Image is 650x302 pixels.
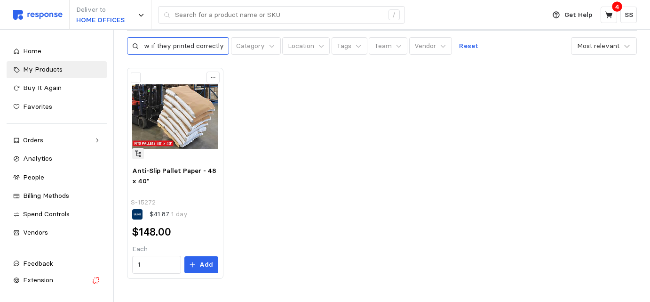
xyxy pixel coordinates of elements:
span: Billing Methods [23,191,69,200]
span: Feedback [23,259,53,268]
a: Orders [7,132,107,149]
span: Analytics [23,154,52,163]
p: $41.87 [150,209,188,220]
span: Spend Controls [23,210,70,218]
span: Anti-Slip Pallet Paper - 48 x 40" [132,166,216,185]
p: Get Help [564,10,592,20]
div: / [388,9,400,21]
p: S-15272 [131,197,156,208]
p: Tags [337,41,351,51]
button: Feedback [7,255,107,272]
button: Reset [453,37,484,55]
img: S-15272_txt_USEng [132,73,218,160]
a: Billing Methods [7,188,107,204]
a: Analytics [7,150,107,167]
button: Tags [332,37,367,55]
h2: $148.00 [132,225,171,239]
p: Vendor [414,41,436,51]
a: My Products [7,61,107,78]
button: Get Help [547,6,598,24]
p: Team [374,41,392,51]
input: Search for a product name or SKU [175,7,383,24]
span: 1 day [169,210,188,218]
div: Orders [23,135,90,146]
p: Location [288,41,314,51]
span: Home [23,47,41,55]
button: Location [282,37,330,55]
p: Deliver to [76,5,125,15]
button: Category [231,37,281,55]
button: Team [369,37,407,55]
a: People [7,169,107,186]
button: Extension [7,272,107,289]
p: Each [132,244,218,254]
p: Reset [459,41,478,51]
a: Home [7,43,107,60]
a: Favorites [7,98,107,115]
button: SS [620,7,637,23]
span: People [23,173,44,181]
span: My Products [23,65,63,73]
span: Buy It Again [23,83,62,92]
p: Add [199,260,213,270]
button: Vendor [409,37,452,55]
span: Favorites [23,102,52,111]
a: Spend Controls [7,206,107,223]
p: 4 [615,1,619,12]
span: Extension [23,276,53,284]
img: svg%3e [13,10,63,20]
a: Buy It Again [7,80,107,97]
span: Vendors [23,228,48,237]
div: Most relevant [577,41,619,51]
button: Add [184,256,218,273]
input: Search [144,38,224,55]
input: Qty [138,256,176,273]
a: Vendors [7,224,107,241]
p: HOME OFFICES [76,15,125,25]
p: SS [625,10,633,20]
p: Category [236,41,265,51]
